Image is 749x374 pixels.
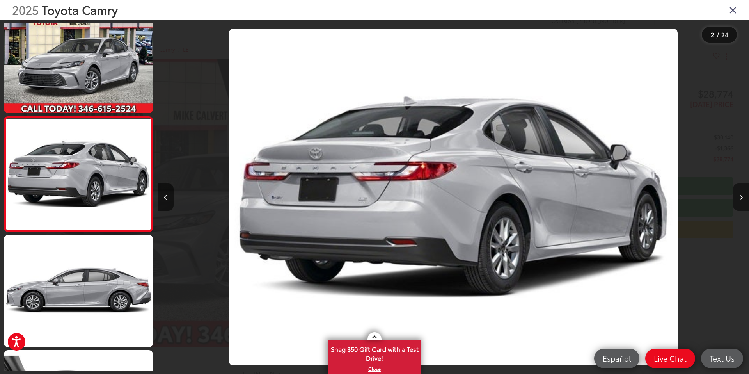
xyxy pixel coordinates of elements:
a: Live Chat [645,349,695,368]
span: 24 [721,30,728,39]
span: Español [599,353,635,363]
i: Close gallery [729,5,737,15]
span: / [716,32,720,37]
div: 2025 Toyota Camry LE 1 [158,29,749,365]
img: 2025 Toyota Camry LE [4,119,152,230]
span: 2025 [12,1,39,18]
a: Español [594,349,639,368]
img: 2025 Toyota Camry LE [229,29,678,365]
a: Text Us [701,349,743,368]
img: 2025 Toyota Camry LE [2,234,154,348]
img: 2025 Toyota Camry LE [2,0,154,114]
button: Previous image [158,183,174,211]
button: Next image [733,183,749,211]
span: Toyota Camry [42,1,118,18]
span: Snag $50 Gift Card with a Test Drive! [328,341,421,365]
span: 2 [711,30,714,39]
span: Live Chat [650,353,690,363]
span: Text Us [706,353,738,363]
